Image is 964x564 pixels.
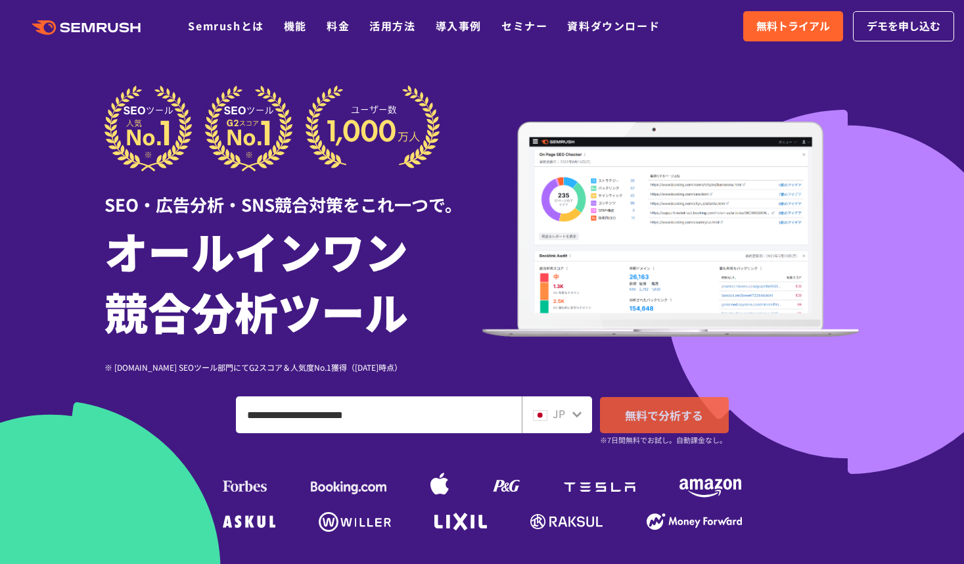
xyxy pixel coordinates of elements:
a: 活用方法 [369,18,415,34]
a: 料金 [327,18,350,34]
span: 無料で分析する [625,407,703,423]
a: セミナー [501,18,547,34]
a: 導入事例 [436,18,482,34]
a: Semrushとは [188,18,264,34]
input: ドメイン、キーワードまたはURLを入力してください [237,397,521,433]
a: 無料で分析する [600,397,729,433]
span: JP [553,406,565,421]
a: 資料ダウンロード [567,18,660,34]
a: デモを申し込む [853,11,954,41]
div: ※ [DOMAIN_NAME] SEOツール部門にてG2スコア＆人気度No.1獲得（[DATE]時点） [104,361,482,373]
a: 無料トライアル [743,11,843,41]
h1: オールインワン 競合分析ツール [104,220,482,341]
span: デモを申し込む [867,18,940,35]
a: 機能 [284,18,307,34]
small: ※7日間無料でお試し。自動課金なし。 [600,434,727,446]
div: SEO・広告分析・SNS競合対策をこれ一つで。 [104,172,482,217]
span: 無料トライアル [756,18,830,35]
